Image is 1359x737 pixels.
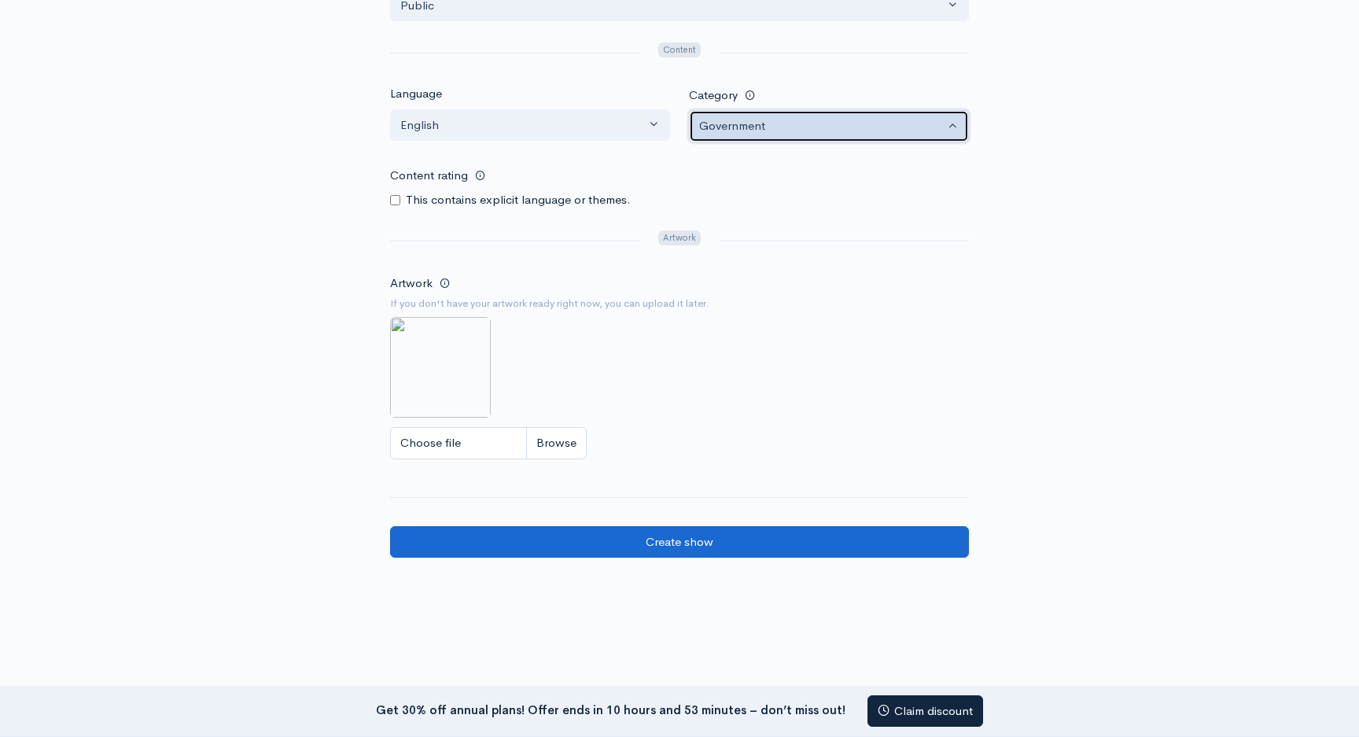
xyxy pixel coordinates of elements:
label: This contains explicit language or themes. [406,191,631,209]
label: Content rating [390,160,468,192]
button: Government [689,110,969,142]
strong: Get 30% off annual plans! Offer ends in 10 hours and 53 minutes – don’t miss out! [376,702,845,717]
label: Artwork [390,275,433,293]
label: Category [689,87,738,105]
a: Claim discount [867,695,983,728]
small: If you don't have your artwork ready right now, you can upload it later. [390,296,969,311]
span: Content [658,42,700,57]
span: Artwork [658,230,700,245]
label: Language [390,85,442,103]
div: English [400,116,646,135]
input: Create show [390,526,969,558]
div: Government [699,117,945,135]
button: English [390,109,670,142]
